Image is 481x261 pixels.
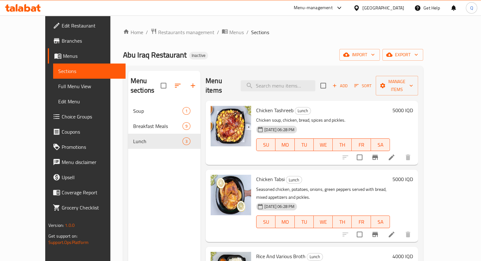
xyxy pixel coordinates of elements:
[470,4,473,11] span: Q
[388,154,395,161] a: Edit menu item
[256,106,293,115] span: Chicken Tashreeb
[286,176,302,184] div: Lunch
[275,215,294,228] button: MO
[158,28,214,36] span: Restaurants management
[62,173,120,181] span: Upsell
[259,217,273,227] span: SU
[48,232,77,240] span: Get support on:
[53,94,126,109] a: Edit Menu
[278,140,292,149] span: MO
[182,107,190,115] div: items
[392,252,413,261] h6: 4000 IQD
[373,140,387,149] span: SA
[373,217,387,227] span: SA
[217,28,219,36] li: /
[353,151,366,164] span: Select to update
[128,134,200,149] div: Lunch3
[354,140,368,149] span: FR
[317,79,330,92] span: Select section
[182,137,190,145] div: items
[367,227,383,242] button: Branch-specific-item
[62,22,120,29] span: Edit Restaurant
[133,122,182,130] span: Breakfast Meals
[133,107,182,115] span: Soup
[62,189,120,196] span: Coverage Report
[352,138,371,151] button: FR
[222,28,244,36] a: Menus
[62,128,120,136] span: Coupons
[256,174,285,184] span: Chicken Tabsi
[62,37,120,45] span: Branches
[295,215,314,228] button: TU
[295,107,311,115] div: Lunch
[392,106,413,115] h6: 5000 IQD
[256,185,390,201] p: Seasoned chicken, potatoes, onions, green peppers served with bread, mixed appetizers and pickles.
[256,215,275,228] button: SU
[388,231,395,238] a: Edit menu item
[330,81,350,91] span: Add item
[131,76,161,95] h2: Menu sections
[48,155,126,170] a: Menu disclaimer
[48,221,64,229] span: Version:
[63,52,120,60] span: Menus
[123,48,187,62] span: Abu Iraq Restaurant
[185,78,200,93] button: Add section
[62,158,120,166] span: Menu disclaimer
[297,217,311,227] span: TU
[128,101,200,151] nav: Menu sections
[189,53,208,58] span: Inactive
[246,28,249,36] li: /
[183,138,190,144] span: 3
[241,80,315,91] input: search
[350,81,376,91] span: Sort items
[381,78,413,94] span: Manage items
[251,28,269,36] span: Sections
[256,252,305,261] span: Rice And Various Broth
[48,109,126,124] a: Choice Groups
[182,122,190,130] div: items
[400,150,416,165] button: delete
[295,138,314,151] button: TU
[256,116,390,124] p: Chicken soup, chicken, bread, spices and pickles.
[262,203,297,209] span: [DATE] 06:28 PM
[53,79,126,94] a: Full Menu View
[62,113,120,120] span: Choice Groups
[354,217,368,227] span: FR
[353,81,373,91] button: Sort
[53,64,126,79] a: Sections
[183,108,190,114] span: 1
[294,4,333,12] div: Menu-management
[211,106,251,146] img: Chicken Tashreeb
[48,185,126,200] a: Coverage Report
[330,81,350,91] button: Add
[335,140,349,149] span: TH
[170,78,185,93] span: Sort sections
[128,118,200,134] div: Breakfast Meals9
[353,228,366,241] span: Select to update
[387,51,418,59] span: export
[400,227,416,242] button: delete
[278,217,292,227] span: MO
[314,215,333,228] button: WE
[48,48,126,64] a: Menus
[392,175,413,184] h6: 5000 IQD
[275,138,294,151] button: MO
[62,143,120,151] span: Promotions
[123,28,143,36] a: Home
[48,170,126,185] a: Upsell
[189,52,208,59] div: Inactive
[157,79,170,92] span: Select all sections
[65,221,75,229] span: 1.0.0
[48,33,126,48] a: Branches
[331,82,348,89] span: Add
[259,140,273,149] span: SU
[367,150,383,165] button: Branch-specific-item
[48,124,126,139] a: Coupons
[376,76,418,95] button: Manage items
[146,28,148,36] li: /
[128,103,200,118] div: Soup1
[354,82,372,89] span: Sort
[307,253,323,261] div: Lunch
[371,215,390,228] button: SA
